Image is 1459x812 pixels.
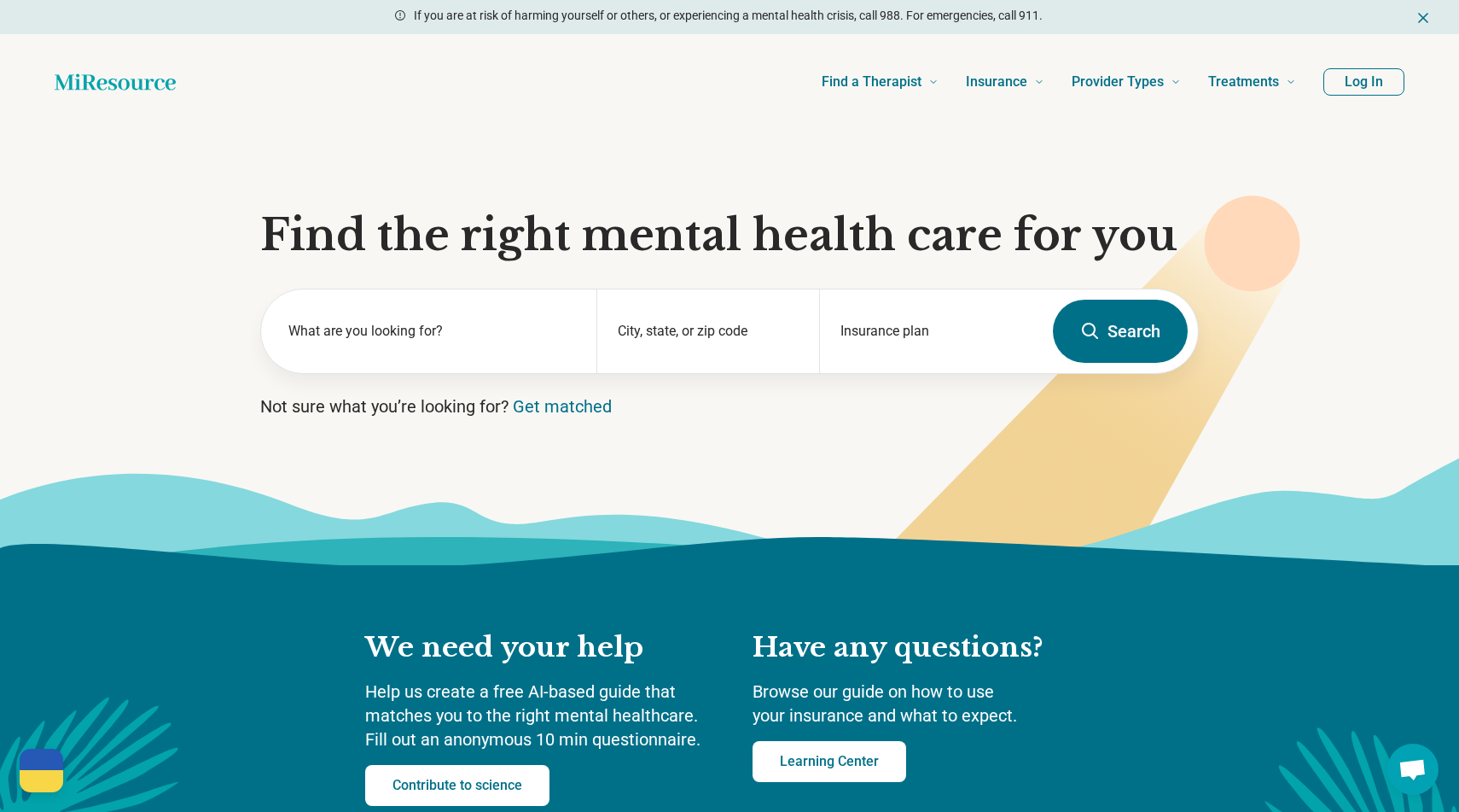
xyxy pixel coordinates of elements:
[365,630,718,666] h2: We need your help
[966,48,1044,116] a: Insurance
[753,741,906,782] a: Learning Center
[1053,300,1188,363] button: Search
[753,630,1094,666] h2: Have any questions?
[1387,744,1439,795] div: Open chat
[513,396,612,417] a: Get matched
[260,394,1199,418] p: Not sure what you’re looking for?
[753,680,1094,727] p: Browse our guide on how to use your insurance and what to expect.
[365,680,718,751] p: Help us create a free AI-based guide that matches you to the right mental healthcare. Fill out an...
[1415,7,1432,27] button: Dismiss
[1072,48,1181,116] a: Provider Types
[1208,48,1296,116] a: Treatments
[260,210,1199,261] h1: Find the right mental health care for you
[365,765,549,806] a: Contribute to science
[966,70,1027,94] span: Insurance
[1072,70,1164,94] span: Provider Types
[55,65,176,99] a: Home page
[822,48,939,116] a: Find a Therapist
[822,70,921,94] span: Find a Therapist
[288,321,576,342] label: What are you looking for?
[1208,70,1279,94] span: Treatments
[414,7,1043,25] p: If you are at risk of harming yourself or others, or experiencing a mental health crisis, call 98...
[1323,68,1404,96] button: Log In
